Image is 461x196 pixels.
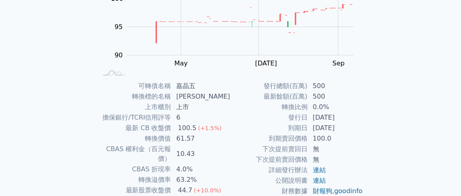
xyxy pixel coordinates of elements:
[172,91,231,102] td: [PERSON_NAME]
[255,59,277,67] tspan: [DATE]
[194,187,221,194] span: (+10.0%)
[98,102,172,112] td: 上市櫃別
[172,164,231,175] td: 4.0%
[308,81,363,91] td: 500
[172,112,231,123] td: 6
[172,81,231,91] td: 嘉晶五
[231,165,308,175] td: 詳細發行辦法
[176,123,198,133] div: 100.5
[98,91,172,102] td: 轉換標的名稱
[98,123,172,133] td: 最新 CB 收盤價
[231,81,308,91] td: 發行總額(百萬)
[115,23,123,31] tspan: 95
[98,144,172,164] td: CBAS 權利金（百元報價）
[98,175,172,185] td: 轉換溢價率
[115,51,123,59] tspan: 90
[98,185,172,196] td: 最新股票收盤價
[334,187,363,195] a: goodinfo
[308,112,363,123] td: [DATE]
[313,177,326,184] a: 連結
[172,175,231,185] td: 63.2%
[172,133,231,144] td: 61.57
[333,59,345,67] tspan: Sep
[172,102,231,112] td: 上市
[308,102,363,112] td: 0.0%
[313,187,332,195] a: 財報狗
[176,185,194,195] div: 44.7
[308,133,363,144] td: 100.0
[231,91,308,102] td: 最新餘額(百萬)
[231,102,308,112] td: 轉換比例
[231,175,308,186] td: 公開說明書
[98,81,172,91] td: 可轉債名稱
[231,112,308,123] td: 發行日
[231,144,308,154] td: 下次提前賣回日
[98,112,172,123] td: 擔保銀行/TCRI信用評等
[172,144,231,164] td: 10.43
[98,164,172,175] td: CBAS 折現率
[308,144,363,154] td: 無
[198,125,221,131] span: (+1.5%)
[308,154,363,165] td: 無
[231,154,308,165] td: 下次提前賣回價格
[231,123,308,133] td: 到期日
[231,133,308,144] td: 到期賣回價格
[308,123,363,133] td: [DATE]
[174,59,188,67] tspan: May
[98,133,172,144] td: 轉換價值
[313,166,326,174] a: 連結
[308,91,363,102] td: 500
